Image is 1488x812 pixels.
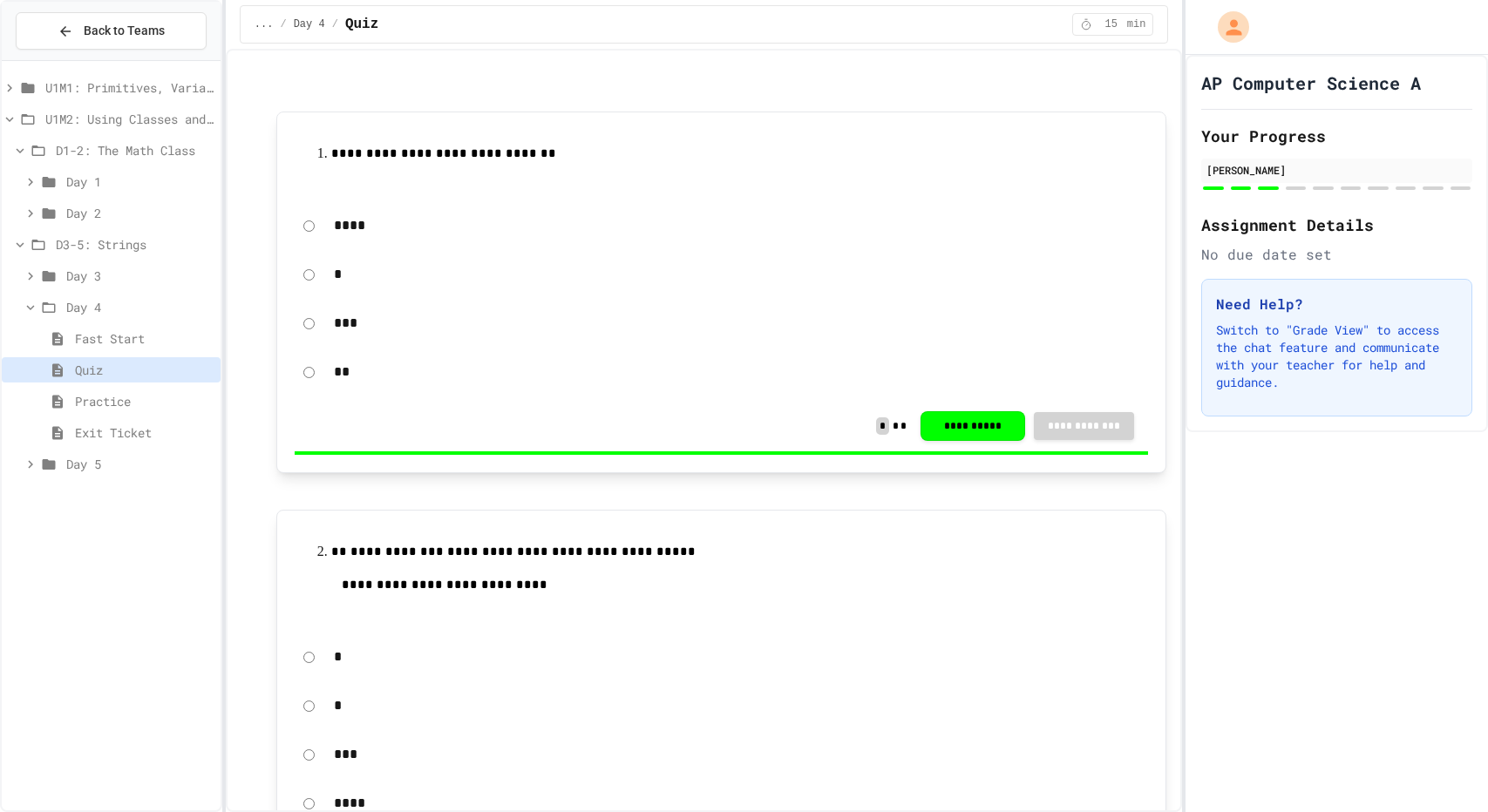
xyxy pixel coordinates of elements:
[1201,213,1472,237] h2: Assignment Details
[1206,162,1467,178] div: [PERSON_NAME]
[66,298,214,316] span: Day 4
[280,17,286,31] span: /
[255,17,274,31] span: ...
[75,423,214,442] span: Exit Ticket
[45,110,214,128] span: U1M2: Using Classes and Objects
[84,22,165,40] span: Back to Teams
[75,392,214,410] span: Practice
[1343,667,1471,741] iframe: chat widget
[66,455,214,473] span: Day 5
[1199,7,1254,47] div: My Account
[1201,244,1472,265] div: No due date set
[16,12,207,50] button: Back to Teams
[1415,742,1471,795] iframe: chat widget
[1201,71,1421,95] h1: AP Computer Science A
[1201,124,1472,148] h2: Your Progress
[345,14,378,35] span: Quiz
[56,235,214,254] span: D3-5: Strings
[1097,17,1125,31] span: 15
[1216,294,1457,315] h3: Need Help?
[66,204,214,222] span: Day 2
[294,17,325,31] span: Day 4
[75,329,214,348] span: Fast Start
[45,78,214,97] span: U1M1: Primitives, Variables, Basic I/O
[75,361,214,379] span: Quiz
[1127,17,1146,31] span: min
[332,17,338,31] span: /
[66,173,214,191] span: Day 1
[1216,321,1457,391] p: Switch to "Grade View" to access the chat feature and communicate with your teacher for help and ...
[56,141,214,159] span: D1-2: The Math Class
[66,267,214,285] span: Day 3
